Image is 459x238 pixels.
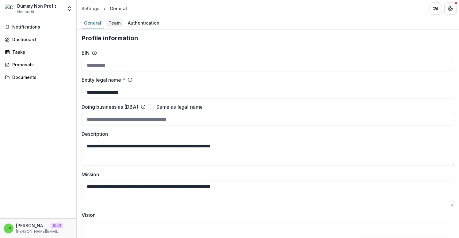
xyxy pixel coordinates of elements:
[82,130,450,138] label: Description
[51,223,63,228] p: Staff
[82,211,450,219] label: Vision
[5,4,15,14] img: Dummy Non Profit
[110,5,127,12] div: General
[82,18,104,27] div: General
[16,229,63,234] p: [PERSON_NAME][EMAIL_ADDRESS][DOMAIN_NAME]
[79,4,102,13] a: Settings
[12,25,71,30] span: Notifications
[17,9,34,15] span: Nonprofit
[82,171,450,178] label: Mission
[2,60,74,70] a: Proposals
[430,2,442,15] button: Partners
[2,22,74,32] button: Notifications
[156,103,203,111] span: Same as legal name
[65,2,74,15] button: Open entity switcher
[82,103,138,111] label: Doing business as (DBA)
[2,34,74,45] a: Dashboard
[82,17,104,29] a: General
[6,226,11,230] div: Julie <julie@trytemelio.com>
[65,225,73,232] button: More
[12,74,69,80] div: Documents
[106,17,123,29] a: Team
[12,49,69,55] div: Tasks
[444,2,457,15] button: Get Help
[12,36,69,43] div: Dashboard
[125,18,162,27] div: Authentication
[82,76,125,84] label: Entity legal name
[17,3,56,9] div: Dummy Non Profit
[79,4,129,13] nav: breadcrumb
[125,17,162,29] a: Authentication
[2,72,74,82] a: Documents
[82,49,90,57] label: EIN
[82,5,99,12] div: Settings
[12,61,69,68] div: Proposals
[2,47,74,57] a: Tasks
[106,18,123,27] div: Team
[82,34,454,42] h2: Profile information
[16,222,48,229] p: [PERSON_NAME] <[PERSON_NAME][EMAIL_ADDRESS][DOMAIN_NAME]>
